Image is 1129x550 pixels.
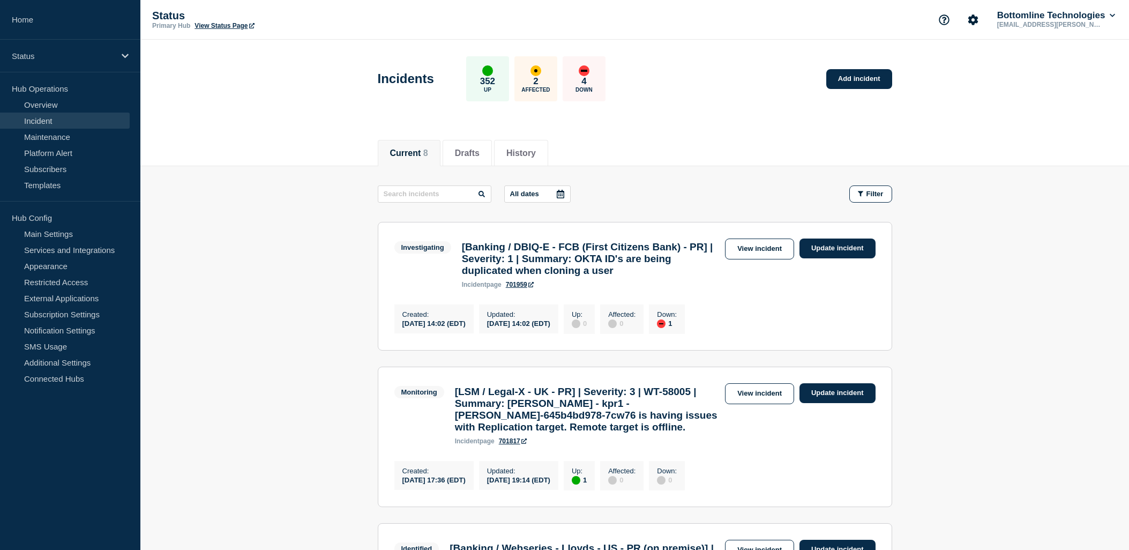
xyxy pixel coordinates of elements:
p: Up : [572,310,587,318]
h3: [LSM / Legal-X - UK - PR] | Severity: 3 | WT-58005 | Summary: [PERSON_NAME] - kpr1 - [PERSON_NAME... [455,386,720,433]
a: View incident [725,383,794,404]
p: Affected [521,87,550,93]
p: Down [575,87,593,93]
div: disabled [608,319,617,328]
div: [DATE] 19:14 (EDT) [487,475,550,484]
div: 0 [608,475,635,485]
button: Filter [849,185,892,203]
div: down [579,65,589,76]
span: 8 [423,148,428,158]
button: Drafts [455,148,480,158]
a: 701817 [499,437,527,445]
p: Created : [402,310,466,318]
button: Account settings [962,9,984,31]
span: Investigating [394,241,451,254]
a: Add incident [826,69,892,89]
button: Current 8 [390,148,428,158]
h3: [Banking / DBIQ-E - FCB (First Citizens Bank) - PR] | Severity: 1 | Summary: OKTA ID's are being ... [462,241,720,277]
p: 2 [533,76,538,87]
span: incident [462,281,487,288]
p: Up : [572,467,587,475]
div: disabled [572,319,580,328]
p: Primary Hub [152,22,190,29]
p: Affected : [608,467,635,475]
div: 1 [657,318,677,328]
div: 0 [657,475,677,485]
a: View Status Page [195,22,254,29]
div: 1 [572,475,587,485]
p: 352 [480,76,495,87]
button: Support [933,9,955,31]
span: Monitoring [394,386,444,398]
button: History [506,148,536,158]
div: up [572,476,580,485]
span: Filter [866,190,884,198]
a: Update incident [799,239,876,258]
p: Updated : [487,467,550,475]
p: page [462,281,502,288]
div: 0 [608,318,635,328]
h1: Incidents [378,71,434,86]
span: incident [455,437,480,445]
p: 4 [581,76,586,87]
button: Bottomline Technologies [995,10,1117,21]
div: [DATE] 17:36 (EDT) [402,475,466,484]
p: Up [484,87,491,93]
p: All dates [510,190,539,198]
div: disabled [608,476,617,485]
div: 0 [572,318,587,328]
p: Affected : [608,310,635,318]
a: 701959 [506,281,534,288]
p: Status [12,51,115,61]
p: Updated : [487,310,550,318]
p: Down : [657,310,677,318]
div: disabled [657,476,666,485]
div: [DATE] 14:02 (EDT) [402,318,466,328]
div: affected [530,65,541,76]
p: Created : [402,467,466,475]
a: View incident [725,239,794,259]
div: down [657,319,666,328]
div: up [482,65,493,76]
p: Status [152,10,367,22]
button: All dates [504,185,571,203]
div: [DATE] 14:02 (EDT) [487,318,550,328]
a: Update incident [799,383,876,403]
p: [EMAIL_ADDRESS][PERSON_NAME][DOMAIN_NAME] [995,21,1106,28]
p: page [455,437,495,445]
input: Search incidents [378,185,491,203]
p: Down : [657,467,677,475]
